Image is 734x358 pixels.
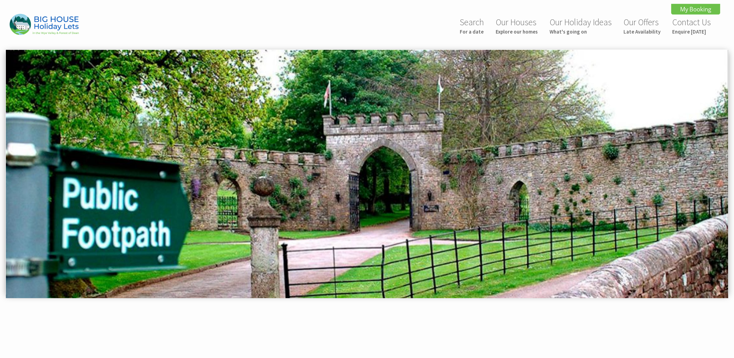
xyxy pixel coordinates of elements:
[623,17,660,35] a: Our OffersLate Availability
[671,4,720,15] a: My Booking
[550,28,612,35] small: What's going on
[460,28,484,35] small: For a date
[460,17,484,35] a: SearchFor a date
[623,28,660,35] small: Late Availability
[672,17,711,35] a: Contact UsEnquire [DATE]
[550,17,612,35] a: Our Holiday IdeasWhat's going on
[496,17,538,35] a: Our HousesExplore our homes
[10,14,79,35] img: Big House Holiday Lets
[672,28,711,35] small: Enquire [DATE]
[496,28,538,35] small: Explore our homes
